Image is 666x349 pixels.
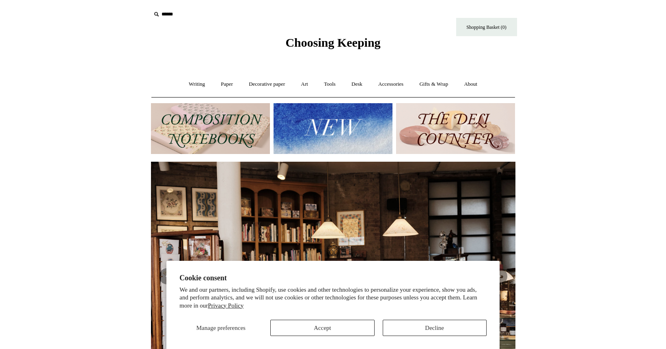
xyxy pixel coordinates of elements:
a: Desk [344,74,370,95]
h2: Cookie consent [179,274,487,282]
button: Manage preferences [179,320,262,336]
a: Writing [181,74,212,95]
img: New.jpg__PID:f73bdf93-380a-4a35-bcfe-7823039498e1 [274,103,392,154]
button: Decline [383,320,487,336]
span: Choosing Keeping [285,36,380,49]
a: About [457,74,485,95]
button: Accept [270,320,374,336]
p: We and our partners, including Shopify, use cookies and other technologies to personalize your ex... [179,286,487,310]
a: Decorative paper [241,74,292,95]
a: Choosing Keeping [285,42,380,48]
a: Tools [317,74,343,95]
a: Privacy Policy [208,302,244,309]
a: Gifts & Wrap [412,74,455,95]
a: Accessories [371,74,411,95]
span: Manage preferences [196,325,246,331]
img: The Deli Counter [396,103,515,154]
img: 202302 Composition ledgers.jpg__PID:69722ee6-fa44-49dd-a067-31375e5d54ec [151,103,270,154]
a: Art [294,74,315,95]
a: Paper [213,74,240,95]
button: Previous [159,268,175,284]
a: Shopping Basket (0) [456,18,517,36]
